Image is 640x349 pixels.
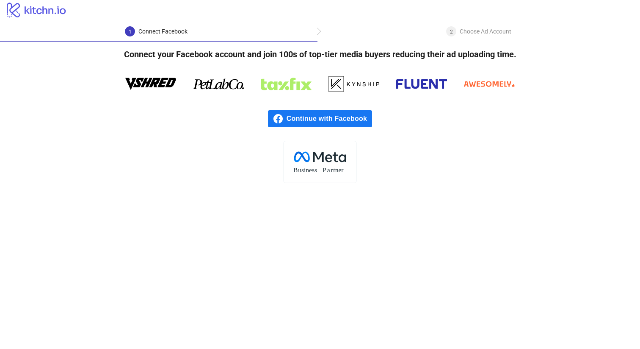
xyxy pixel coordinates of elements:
[323,166,326,173] tspan: P
[450,29,453,35] span: 2
[138,26,188,36] div: Connect Facebook
[331,166,333,173] tspan: r
[287,110,372,127] span: Continue with Facebook
[293,166,298,173] tspan: B
[298,166,317,173] tspan: usiness
[327,166,330,173] tspan: a
[333,166,344,173] tspan: tner
[129,29,132,35] span: 1
[268,110,372,127] a: Continue with Facebook
[110,42,530,67] h4: Connect your Facebook account and join 100s of top-tier media buyers reducing their ad uploading ...
[460,26,511,36] div: Choose Ad Account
